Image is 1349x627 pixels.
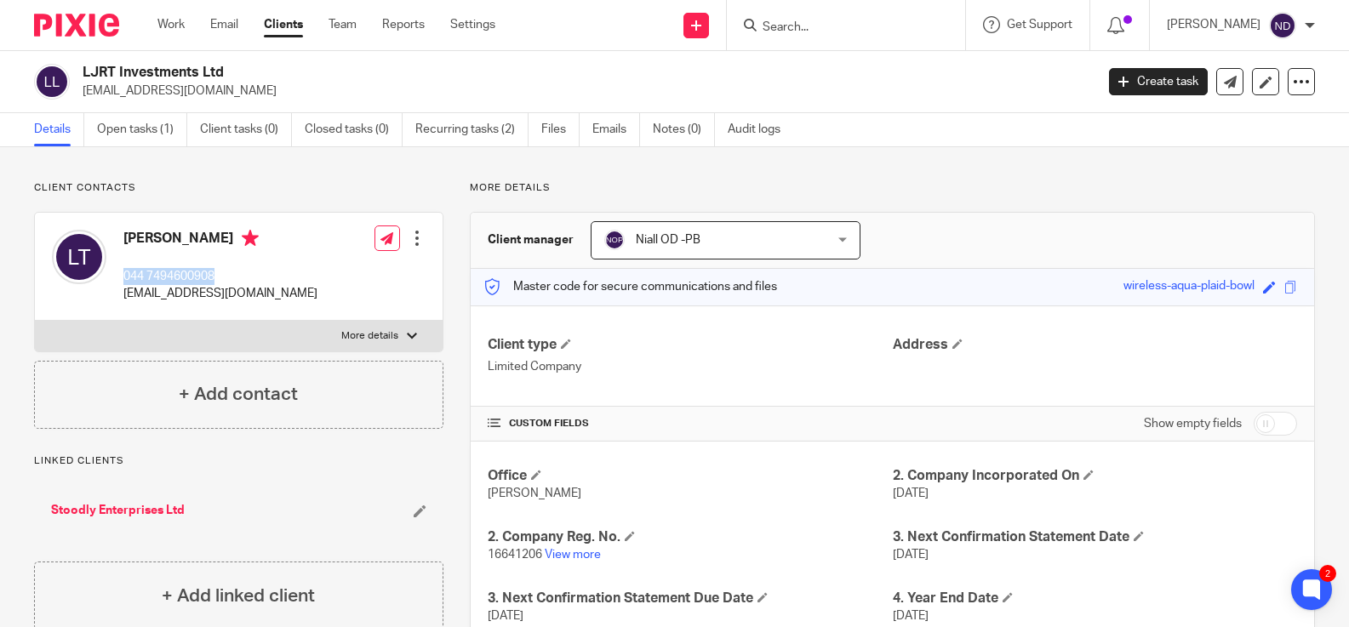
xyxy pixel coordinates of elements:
i: Primary [242,230,259,247]
a: Create task [1109,68,1208,95]
img: svg%3E [52,230,106,284]
h4: Office [488,467,892,485]
p: [EMAIL_ADDRESS][DOMAIN_NAME] [123,285,317,302]
span: Get Support [1007,19,1072,31]
p: [PERSON_NAME] [1167,16,1260,33]
a: Closed tasks (0) [305,113,403,146]
span: 16641206 [488,549,542,561]
div: 2 [1319,565,1336,582]
p: 044 7494600908 [123,268,317,285]
h4: [PERSON_NAME] [123,230,317,251]
img: svg%3E [604,230,625,250]
p: [EMAIL_ADDRESS][DOMAIN_NAME] [83,83,1083,100]
h4: 2. Company Incorporated On [893,467,1297,485]
h4: 3. Next Confirmation Statement Due Date [488,590,892,607]
span: Niall OD -PB [636,234,700,246]
a: Clients [264,16,303,33]
h4: 4. Year End Date [893,590,1297,607]
a: Email [210,16,238,33]
p: More details [470,181,1315,195]
a: Reports [382,16,425,33]
a: Work [157,16,185,33]
span: [PERSON_NAME] [488,487,581,499]
a: Client tasks (0) [200,113,292,146]
span: [DATE] [488,610,523,622]
span: [DATE] [893,549,929,561]
h4: Address [893,336,1297,354]
p: Master code for secure communications and files [483,278,777,295]
h4: 2. Company Reg. No. [488,528,892,546]
a: Audit logs [728,113,793,146]
h4: Client type [488,336,892,354]
div: wireless-aqua-plaid-bowl [1123,277,1255,297]
a: Team [329,16,357,33]
h4: CUSTOM FIELDS [488,417,892,430]
a: Recurring tasks (2) [415,113,529,146]
a: Stoodly Enterprises Ltd [51,502,185,519]
a: Notes (0) [653,113,715,146]
img: svg%3E [1269,12,1296,39]
p: More details [341,329,398,343]
a: View more [545,549,601,561]
h3: Client manager [488,231,574,248]
p: Client contacts [34,181,443,195]
p: Linked clients [34,454,443,468]
h2: LJRT Investments Ltd [83,64,883,82]
span: [DATE] [893,610,929,622]
a: Files [541,113,580,146]
h4: + Add contact [179,381,298,408]
a: Emails [592,113,640,146]
p: Limited Company [488,358,892,375]
h4: + Add linked client [162,583,315,609]
a: Open tasks (1) [97,113,187,146]
span: [DATE] [893,487,929,499]
h4: 3. Next Confirmation Statement Date [893,528,1297,546]
a: Details [34,113,84,146]
input: Search [761,20,914,36]
img: svg%3E [34,64,70,100]
label: Show empty fields [1144,415,1242,432]
a: Settings [450,16,495,33]
img: Pixie [34,14,119,37]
